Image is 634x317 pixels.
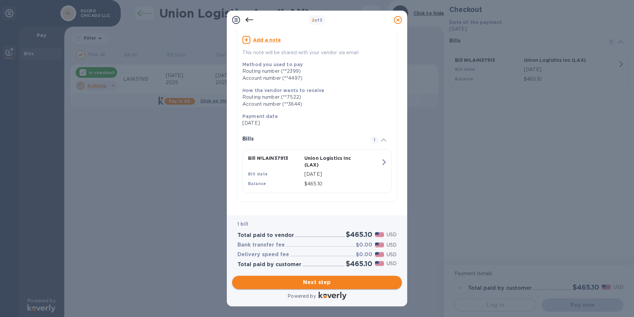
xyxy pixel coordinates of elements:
[387,251,397,258] p: USD
[356,242,372,248] h3: $0.00
[242,120,386,127] p: [DATE]
[304,171,381,178] p: [DATE]
[248,181,266,186] b: Balance
[287,293,316,300] p: Powered by
[387,231,397,238] p: USD
[319,292,347,300] img: Logo
[242,5,392,56] div: Note for the vendor (optional)Add a noteThis note will be shared with your vendor via email
[312,18,323,23] b: of 3
[346,260,372,268] h2: $465.10
[375,261,384,266] img: USD
[242,88,325,93] b: How the vendor wants to receive
[242,101,386,108] div: Account number (**3644)
[242,149,392,193] button: Bill №LAIN37913Union Logistics Inc (LAX)Bill date[DATE]Balance$465.10
[237,262,301,268] h3: Total paid by customer
[387,242,397,249] p: USD
[312,18,314,23] span: 2
[242,114,278,119] b: Payment date
[237,252,289,258] h3: Delivery speed fee
[375,252,384,257] img: USD
[370,136,378,144] span: 1
[248,155,302,161] p: Bill № LAIN37913
[253,37,281,43] u: Add a note
[237,278,397,286] span: Next step
[356,252,372,258] h3: $0.00
[237,232,294,239] h3: Total paid to vendor
[242,75,386,82] div: Account number (**4497)
[232,276,402,289] button: Next step
[242,68,386,75] div: Routing number (**2399)
[346,230,372,239] h2: $465.10
[304,180,381,187] p: $465.10
[237,242,285,248] h3: Bank transfer fee
[375,243,384,247] img: USD
[387,260,397,267] p: USD
[248,171,268,176] b: Bill date
[242,62,303,67] b: Method you used to pay
[304,155,358,168] p: Union Logistics Inc (LAX)
[237,221,248,227] b: 1 bill
[242,94,386,101] div: Routing number (**7522)
[242,136,362,142] h3: Bills
[242,49,392,56] p: This note will be shared with your vendor via email
[375,232,384,237] img: USD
